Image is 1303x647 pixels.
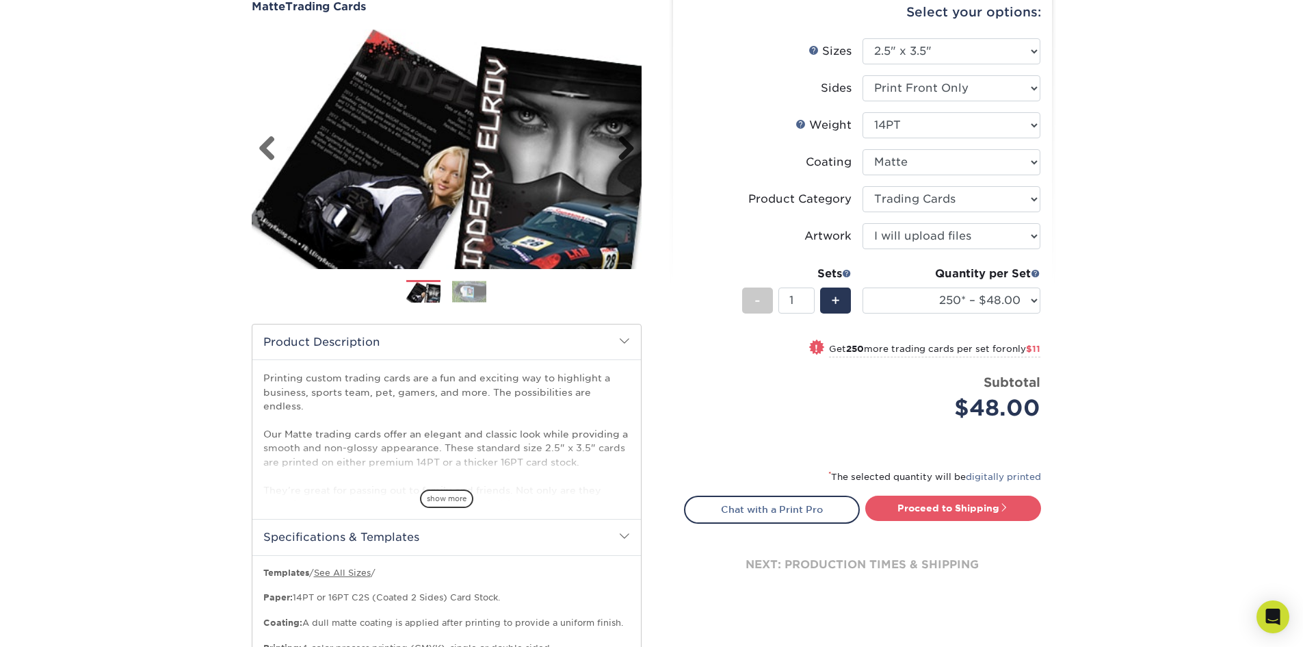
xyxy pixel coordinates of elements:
[984,375,1040,390] strong: Subtotal
[808,43,852,60] div: Sizes
[873,392,1040,424] div: $48.00
[804,228,852,244] div: Artwork
[828,472,1041,482] small: The selected quantity will be
[1006,344,1040,354] span: only
[684,496,860,523] a: Chat with a Print Pro
[742,266,852,282] div: Sets
[1256,600,1289,633] div: Open Intercom Messenger
[831,290,840,311] span: +
[846,344,864,354] strong: 250
[754,290,761,311] span: -
[863,266,1040,282] div: Quantity per Set
[406,281,440,305] img: Trading Cards 01
[966,472,1041,482] a: digitally printed
[452,281,486,302] img: Trading Cards 02
[420,490,473,508] span: show more
[263,568,309,578] b: Templates
[1026,344,1040,354] span: $11
[748,191,852,207] div: Product Category
[815,341,818,355] span: !
[263,592,293,602] strong: Paper:
[252,14,642,284] img: Matte 01
[314,568,371,578] a: See All Sizes
[252,325,641,359] h2: Product Description
[252,519,641,555] h2: Specifications & Templates
[263,371,630,553] p: Printing custom trading cards are a fun and exciting way to highlight a business, sports team, pe...
[795,117,852,134] div: Weight
[865,496,1041,520] a: Proceed to Shipping
[806,154,852,170] div: Coating
[829,344,1040,357] small: Get more trading cards per set for
[684,524,1041,606] div: next: production times & shipping
[821,80,852,97] div: Sides
[263,618,302,628] strong: Coating:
